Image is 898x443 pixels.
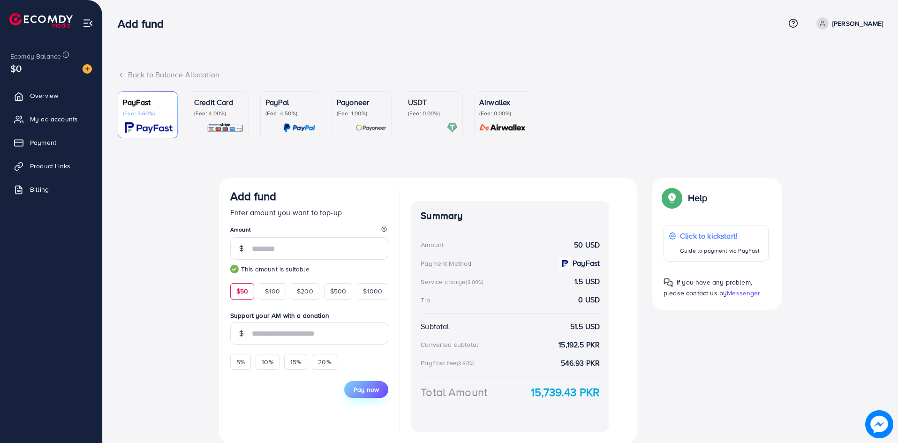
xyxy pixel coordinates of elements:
[118,69,883,80] div: Back to Balance Allocation
[265,286,280,296] span: $100
[83,18,93,29] img: menu
[479,97,529,108] p: Airwallex
[421,295,430,305] div: Tip
[574,240,600,250] strong: 50 USD
[83,64,92,74] img: image
[30,138,56,147] span: Payment
[868,413,890,435] img: image
[561,358,600,368] strong: 546.93 PKR
[573,258,600,269] strong: PayFast
[578,294,600,305] strong: 0 USD
[574,276,600,287] strong: 1.5 USD
[330,286,347,296] span: $500
[421,259,471,268] div: Payment Method
[559,258,570,269] img: payment
[832,18,883,29] p: [PERSON_NAME]
[10,61,22,75] span: $0
[476,122,529,133] img: card
[230,265,239,273] img: guide
[318,357,331,367] span: 20%
[337,110,386,117] p: (Fee: 1.00%)
[10,52,61,61] span: Ecomdy Balance
[531,384,600,400] strong: 15,739.43 PKR
[7,86,95,105] a: Overview
[479,110,529,117] p: (Fee: 0.00%)
[680,245,760,256] p: Guide to payment via PayFast
[421,277,486,286] div: Service charge
[125,122,173,133] img: card
[230,189,276,203] h3: Add fund
[466,278,483,286] small: (3.00%)
[7,133,95,152] a: Payment
[664,189,680,206] img: Popup guide
[194,110,244,117] p: (Fee: 4.00%)
[421,384,487,400] div: Total Amount
[570,321,600,332] strong: 51.5 USD
[421,321,449,332] div: Subtotal
[421,340,478,349] div: Converted subtotal
[680,230,760,241] p: Click to kickstart!
[337,97,386,108] p: Payoneer
[558,339,600,350] strong: 15,192.5 PKR
[236,286,248,296] span: $50
[283,122,315,133] img: card
[118,17,171,30] h3: Add fund
[688,192,708,203] p: Help
[408,97,458,108] p: USDT
[265,97,315,108] p: PayPal
[813,17,883,30] a: [PERSON_NAME]
[230,264,388,274] small: This amount is suitable
[30,185,49,194] span: Billing
[457,360,475,367] small: (3.60%)
[265,110,315,117] p: (Fee: 4.50%)
[262,357,273,367] span: 10%
[194,97,244,108] p: Credit Card
[297,286,313,296] span: $200
[344,381,388,398] button: Pay now
[230,311,388,320] label: Support your AM with a donation
[363,286,382,296] span: $1000
[9,13,73,28] img: logo
[421,210,600,222] h4: Summary
[123,97,173,108] p: PayFast
[290,357,301,367] span: 15%
[421,358,477,368] div: PayFast fee
[664,278,752,298] span: If you have any problem, please contact us by
[408,110,458,117] p: (Fee: 0.00%)
[355,122,386,133] img: card
[30,91,58,100] span: Overview
[447,122,458,133] img: card
[421,240,444,249] div: Amount
[7,110,95,128] a: My ad accounts
[30,161,70,171] span: Product Links
[664,278,673,287] img: Popup guide
[207,122,244,133] img: card
[354,385,379,394] span: Pay now
[30,114,78,124] span: My ad accounts
[7,157,95,175] a: Product Links
[7,180,95,199] a: Billing
[230,225,388,237] legend: Amount
[230,207,388,218] p: Enter amount you want to top-up
[236,357,245,367] span: 5%
[727,288,760,298] span: Messenger
[123,110,173,117] p: (Fee: 3.60%)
